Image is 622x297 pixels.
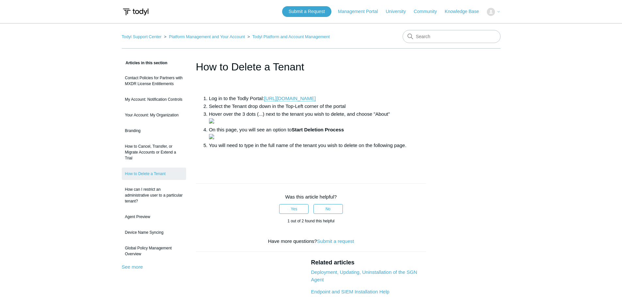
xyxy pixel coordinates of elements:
span: Articles in this section [122,61,167,65]
li: Hover over the 3 dots (...) next to the tenant you wish to delete, and choose "About" [209,110,426,126]
h1: How to Delete a Tenant [196,59,426,75]
span: Was this article helpful? [285,194,337,200]
img: 25288652396563 [209,134,214,139]
a: Endpoint and SIEM Installation Help [311,289,389,294]
strong: Start Deletion Process [292,127,344,132]
img: 25288630781587 [209,118,214,124]
a: [URL][DOMAIN_NAME] [264,96,316,101]
li: Select the Tenant drop down in the Top-Left corner of the portal [209,102,426,110]
a: Contact Policies for Partners with MXDR License Entitlements [122,72,186,90]
a: Submit a Request [282,6,331,17]
a: Community [414,8,443,15]
a: Platform Management and Your Account [169,34,245,39]
a: University [386,8,412,15]
a: Management Portal [338,8,384,15]
li: Platform Management and Your Account [163,34,246,39]
li: Todyl Platform and Account Management [246,34,330,39]
a: Knowledge Base [445,8,486,15]
a: Global Policy Management Overview [122,242,186,260]
a: How can I restrict an administrative user to a particular tenant? [122,183,186,207]
li: Todyl Support Center [122,34,163,39]
button: This article was helpful [279,204,309,214]
a: Branding [122,125,186,137]
a: How to Cancel, Transfer, or Migrate Accounts or Extend a Trial [122,140,186,164]
div: Have more questions? [196,238,426,245]
img: Todyl Support Center Help Center home page [122,6,150,18]
span: 1 out of 2 found this helpful [287,219,334,223]
li: You will need to type in the full name of the tenant you wish to delete on the following page. [209,141,426,149]
h2: Related articles [311,258,426,267]
a: Todyl Support Center [122,34,162,39]
a: Submit a request [317,238,354,244]
a: How to Delete a Tenant [122,168,186,180]
button: This article was not helpful [313,204,343,214]
a: Todyl Platform and Account Management [252,34,330,39]
a: See more [122,264,143,270]
a: Agent Preview [122,211,186,223]
li: Log in to the Todly Portal: [209,95,426,102]
a: Deployment, Updating, Uninstallation of the SGN Agent [311,269,417,282]
input: Search [403,30,501,43]
a: My Account: Notification Controls [122,93,186,106]
a: Your Account: My Organization [122,109,186,121]
li: On this page, you will see an option to [209,126,426,141]
a: Device Name Syncing [122,226,186,239]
